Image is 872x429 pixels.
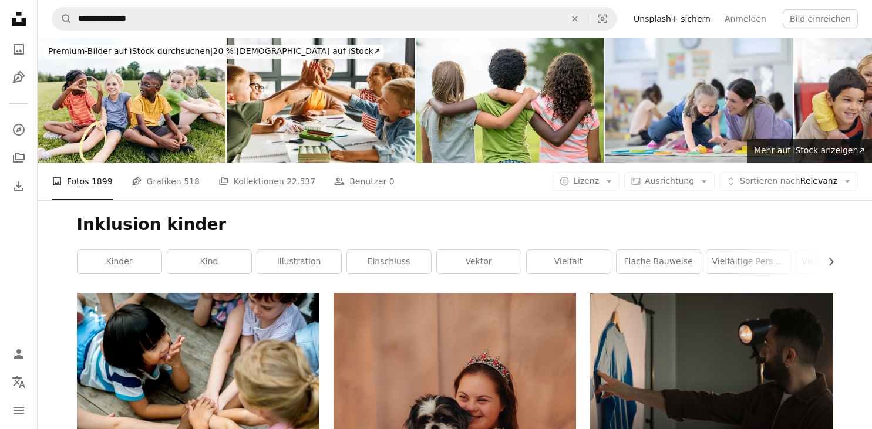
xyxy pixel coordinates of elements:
[7,398,31,422] button: Menü
[437,250,521,273] a: Vektor
[132,163,200,200] a: Grafiken 518
[740,176,800,185] span: Sortieren nach
[334,163,395,200] a: Benutzer 0
[7,174,31,198] a: Bisherige Downloads
[52,7,617,31] form: Finden Sie Bildmaterial auf der ganzen Webseite
[719,172,858,191] button: Sortieren nachRelevanz
[617,250,701,273] a: Flache Bauweise
[740,175,837,187] span: Relevanz
[48,46,380,56] span: 20 % [DEMOGRAPHIC_DATA] auf iStock ↗
[52,8,72,30] button: Unsplash suchen
[7,370,31,394] button: Sprache
[573,176,599,185] span: Lizenz
[624,172,715,191] button: Ausrichtung
[7,146,31,170] a: Kollektionen
[77,214,833,235] h1: Inklusion kinder
[389,175,395,188] span: 0
[48,46,213,56] span: Premium-Bilder auf iStock durchsuchen |
[38,38,390,66] a: Premium-Bilder auf iStock durchsuchen|20 % [DEMOGRAPHIC_DATA] auf iStock↗
[77,369,319,379] a: Kinder halten sich an den Händen
[38,38,225,163] img: Nature’s Classroom: Kids Learning Through Play
[218,163,315,200] a: Kollektionen 22.537
[7,38,31,61] a: Fotos
[7,66,31,89] a: Grafiken
[706,250,790,273] a: Vielfältige Personen
[820,250,833,273] button: Liste nach rechts verschieben
[7,342,31,366] a: Anmelden / Registrieren
[184,175,200,188] span: 518
[562,8,588,30] button: Löschen
[7,118,31,141] a: Entdecken
[754,146,865,155] span: Mehr auf iStock anzeigen ↗
[257,250,341,273] a: Illustration
[747,139,872,163] a: Mehr auf iStock anzeigen↗
[605,38,793,163] img: Learning Through Play
[645,176,694,185] span: Ausrichtung
[553,172,620,191] button: Lizenz
[588,8,617,30] button: Visuelle Suche
[227,38,415,163] img: Lehrer und fröhliche Schüler feiern den erfolgreichen Abschluss der kollektiven Schularbeit in ei...
[78,250,161,273] a: Kinder
[167,250,251,273] a: Kind
[783,9,858,28] button: Bild einreichen
[527,250,611,273] a: Vielfalt
[416,38,604,163] img: Freunden stehen zusammen
[287,175,315,188] span: 22.537
[718,9,773,28] a: Anmelden
[347,250,431,273] a: Einschluss
[627,9,718,28] a: Unsplash+ sichern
